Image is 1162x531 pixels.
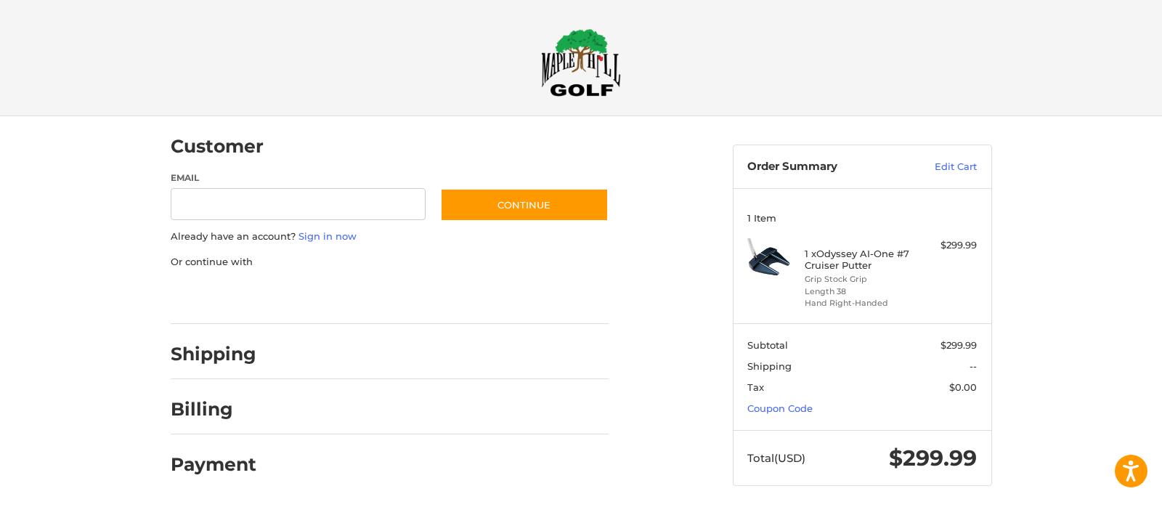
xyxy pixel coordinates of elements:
[805,297,916,309] li: Hand Right-Handed
[747,402,813,414] a: Coupon Code
[171,230,609,244] p: Already have an account?
[747,451,805,465] span: Total (USD)
[171,453,256,476] h2: Payment
[289,283,398,309] iframe: PayPal-paylater
[805,248,916,272] h4: 1 x Odyssey AI-One #7 Cruiser Putter
[171,135,264,158] h2: Customer
[889,445,977,471] span: $299.99
[747,160,903,174] h3: Order Summary
[919,238,977,253] div: $299.99
[171,343,256,365] h2: Shipping
[747,381,764,393] span: Tax
[747,360,792,372] span: Shipping
[412,283,521,309] iframe: PayPal-venmo
[298,230,357,242] a: Sign in now
[747,212,977,224] h3: 1 Item
[541,28,621,97] img: Maple Hill Golf
[171,255,609,269] p: Or continue with
[171,171,426,185] label: Email
[805,273,916,285] li: Grip Stock Grip
[970,360,977,372] span: --
[903,160,977,174] a: Edit Cart
[805,285,916,298] li: Length 38
[949,381,977,393] span: $0.00
[166,283,275,309] iframe: PayPal-paypal
[747,339,788,351] span: Subtotal
[440,188,609,222] button: Continue
[171,398,256,421] h2: Billing
[940,339,977,351] span: $299.99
